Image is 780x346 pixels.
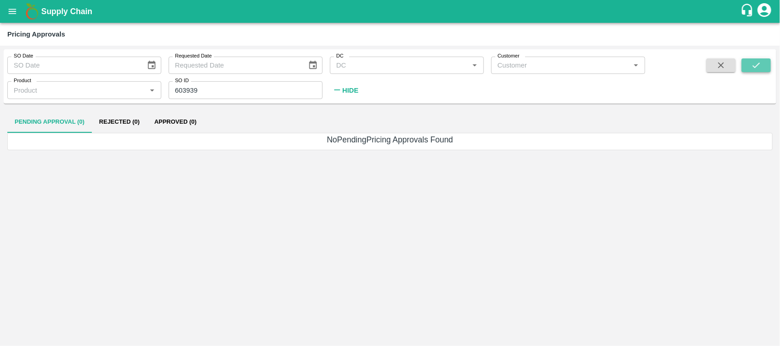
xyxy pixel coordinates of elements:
[498,52,520,60] label: Customer
[2,1,23,22] button: open drawer
[342,87,358,94] strong: Hide
[336,52,344,60] label: DC
[330,83,361,98] button: Hide
[756,2,773,21] div: account of current user
[494,59,627,71] input: Customer
[304,57,322,74] button: Choose date
[92,111,147,133] button: Rejected (0)
[143,57,160,74] button: Choose date
[7,111,92,133] button: Pending Approval (0)
[23,2,41,21] img: logo
[146,84,158,96] button: Open
[175,77,189,84] label: SO ID
[333,59,466,71] input: DC
[14,77,31,84] label: Product
[147,111,204,133] button: Approved (0)
[10,84,143,96] input: Product
[7,28,65,40] div: Pricing Approvals
[41,7,92,16] b: Supply Chain
[169,57,301,74] input: Requested Date
[41,5,740,18] a: Supply Chain
[175,52,212,60] label: Requested Date
[14,52,33,60] label: SO Date
[7,57,139,74] input: SO Date
[740,3,756,20] div: customer-support
[169,81,323,99] input: SO ID
[630,59,642,71] button: Open
[10,133,770,146] h6: No Pending Pricing Approvals Found
[469,59,481,71] button: Open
